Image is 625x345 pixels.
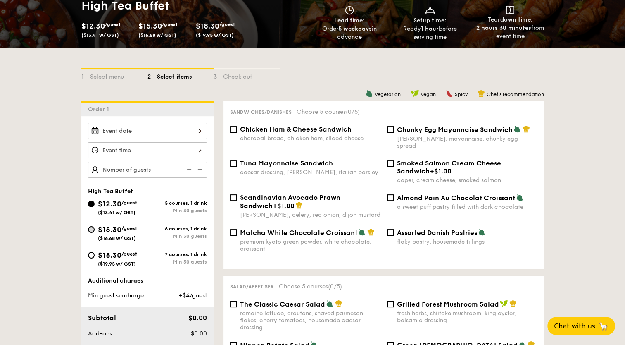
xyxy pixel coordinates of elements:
span: (0/5) [346,108,360,115]
span: $15.30 [98,225,121,234]
input: Matcha White Chocolate Croissantpremium kyoto green powder, white chocolate, croissant [230,229,237,236]
div: 6 courses, 1 drink [147,226,207,232]
img: icon-reduce.1d2dbef1.svg [182,162,195,177]
div: caesar dressing, [PERSON_NAME], italian parsley [240,169,380,176]
input: Number of guests [88,162,207,178]
div: Min 30 guests [147,259,207,265]
input: Scandinavian Avocado Prawn Sandwich+$1.00[PERSON_NAME], celery, red onion, dijon mustard [230,194,237,201]
div: 3 - Check out [214,69,280,81]
span: ($19.95 w/ GST) [98,261,136,267]
span: /guest [121,225,137,231]
span: Chicken Ham & Cheese Sandwich [240,125,352,133]
span: $18.30 [196,22,219,31]
div: [PERSON_NAME], mayonnaise, chunky egg spread [397,135,537,149]
span: $18.30 [98,251,121,260]
input: $18.30/guest($19.95 w/ GST)7 courses, 1 drinkMin 30 guests [88,252,95,259]
span: +$4/guest [178,292,207,299]
div: 1 - Select menu [81,69,147,81]
span: Lead time: [334,17,365,24]
div: Order in advance [313,25,387,41]
span: High Tea Buffet [88,188,133,195]
div: 5 courses, 1 drink [147,200,207,206]
span: (0/5) [328,283,342,290]
input: Assorted Danish Pastriesflaky pastry, housemade fillings [387,229,394,236]
div: Min 30 guests [147,233,207,239]
input: Chicken Ham & Cheese Sandwichcharcoal bread, chicken ham, sliced cheese [230,126,237,133]
img: icon-add.58712e84.svg [195,162,207,177]
div: 7 courses, 1 drink [147,252,207,257]
span: Choose 5 courses [279,283,342,290]
img: icon-chef-hat.a58ddaea.svg [295,201,303,209]
img: icon-vegan.f8ff3823.svg [411,90,419,97]
span: Assorted Danish Pastries [397,229,477,237]
div: from event time [473,24,547,41]
div: premium kyoto green powder, white chocolate, croissant [240,238,380,252]
input: Tuna Mayonnaise Sandwichcaesar dressing, [PERSON_NAME], italian parsley [230,160,237,167]
span: ($13.41 w/ GST) [81,32,119,38]
span: Min guest surcharge [88,292,144,299]
span: Smoked Salmon Cream Cheese Sandwich [397,159,501,175]
span: /guest [121,200,137,206]
div: Additional charges [88,277,207,285]
span: 🦙 [599,321,608,331]
span: $0.00 [188,314,207,322]
span: Chat with us [554,322,595,330]
img: icon-dish.430c3a2e.svg [424,6,436,15]
span: Sandwiches/Danishes [230,109,292,115]
span: Scandinavian Avocado Prawn Sandwich [240,194,340,210]
span: Salad/Appetiser [230,284,274,290]
img: icon-vegetarian.fe4039eb.svg [516,194,523,201]
div: flaky pastry, housemade fillings [397,238,537,245]
img: icon-vegetarian.fe4039eb.svg [513,125,521,133]
div: a sweet puff pastry filled with dark chocolate [397,204,537,211]
div: fresh herbs, shiitake mushroom, king oyster, balsamic dressing [397,310,537,324]
input: Event time [88,142,207,158]
strong: 1 hour [421,25,439,32]
div: 2 - Select items [147,69,214,81]
div: Min 30 guests [147,208,207,213]
img: icon-vegetarian.fe4039eb.svg [366,90,373,97]
span: $12.30 [98,199,121,208]
span: /guest [121,251,137,257]
span: ($13.41 w/ GST) [98,210,135,216]
div: romaine lettuce, croutons, shaved parmesan flakes, cherry tomatoes, housemade caesar dressing [240,310,380,331]
strong: 2 hours 30 minutes [476,24,531,31]
img: icon-vegan.f8ff3823.svg [500,300,508,307]
span: Tuna Mayonnaise Sandwich [240,159,333,167]
img: icon-clock.2db775ea.svg [343,6,356,15]
span: $12.30 [81,22,105,31]
span: Almond Pain Au Chocolat Croissant [397,194,515,202]
div: Ready before serving time [393,25,467,41]
img: icon-chef-hat.a58ddaea.svg [523,125,530,133]
span: $0.00 [190,330,207,337]
span: ($16.68 w/ GST) [138,32,176,38]
input: Event date [88,123,207,139]
img: icon-spicy.37a8142b.svg [446,90,453,97]
span: /guest [219,22,235,27]
span: Setup time: [413,17,447,24]
span: Chunky Egg Mayonnaise Sandwich [397,126,513,134]
span: +$1.00 [430,167,452,175]
div: charcoal bread, chicken ham, sliced cheese [240,135,380,142]
span: Order 1 [88,106,112,113]
span: Matcha White Chocolate Croissant [240,229,357,237]
img: icon-teardown.65201eee.svg [506,6,514,14]
span: The Classic Caesar Salad [240,300,325,308]
span: Grilled Forest Mushroom Salad [397,300,499,308]
strong: 5 weekdays [338,25,372,32]
input: $15.30/guest($16.68 w/ GST)6 courses, 1 drinkMin 30 guests [88,226,95,233]
span: Chef's recommendation [487,91,544,97]
img: icon-vegetarian.fe4039eb.svg [478,228,485,236]
span: ($19.95 w/ GST) [196,32,234,38]
div: [PERSON_NAME], celery, red onion, dijon mustard [240,211,380,218]
span: +$1.00 [273,202,295,210]
span: Subtotal [88,314,116,322]
img: icon-vegetarian.fe4039eb.svg [358,228,366,236]
span: Add-ons [88,330,112,337]
input: Smoked Salmon Cream Cheese Sandwich+$1.00caper, cream cheese, smoked salmon [387,160,394,167]
span: $15.30 [138,22,162,31]
input: The Classic Caesar Saladromaine lettuce, croutons, shaved parmesan flakes, cherry tomatoes, house... [230,301,237,307]
input: Grilled Forest Mushroom Saladfresh herbs, shiitake mushroom, king oyster, balsamic dressing [387,301,394,307]
input: $12.30/guest($13.41 w/ GST)5 courses, 1 drinkMin 30 guests [88,201,95,207]
span: ($16.68 w/ GST) [98,235,136,241]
